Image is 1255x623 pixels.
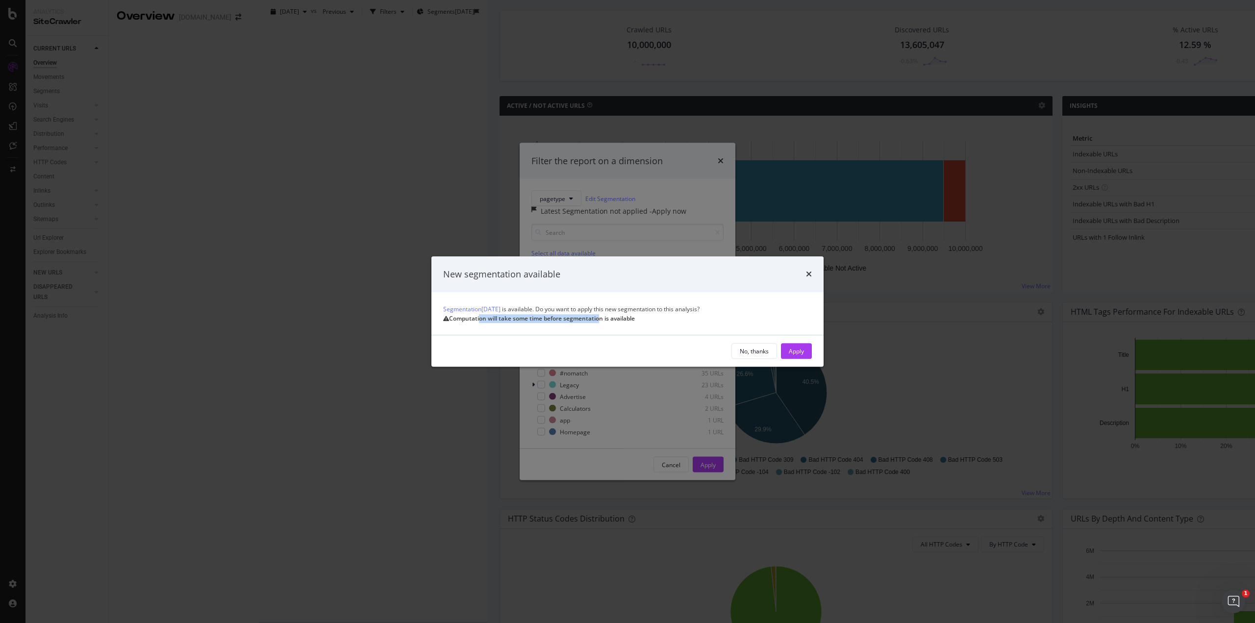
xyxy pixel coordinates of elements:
[431,292,824,335] div: is available. Do you want to apply this new segmentation to this analysis?
[1242,590,1250,598] span: 1
[443,314,812,323] div: warning banner
[443,304,501,314] a: Segmentation[DATE]
[806,268,812,281] div: times
[1222,590,1245,613] iframe: Intercom live chat
[740,347,769,355] div: No, thanks
[789,347,804,355] div: Apply
[781,343,812,359] button: Apply
[731,343,777,359] button: No, thanks
[443,268,560,281] div: New segmentation available
[431,256,824,367] div: modal
[449,314,812,323] div: Computation will take some time before segmentation is available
